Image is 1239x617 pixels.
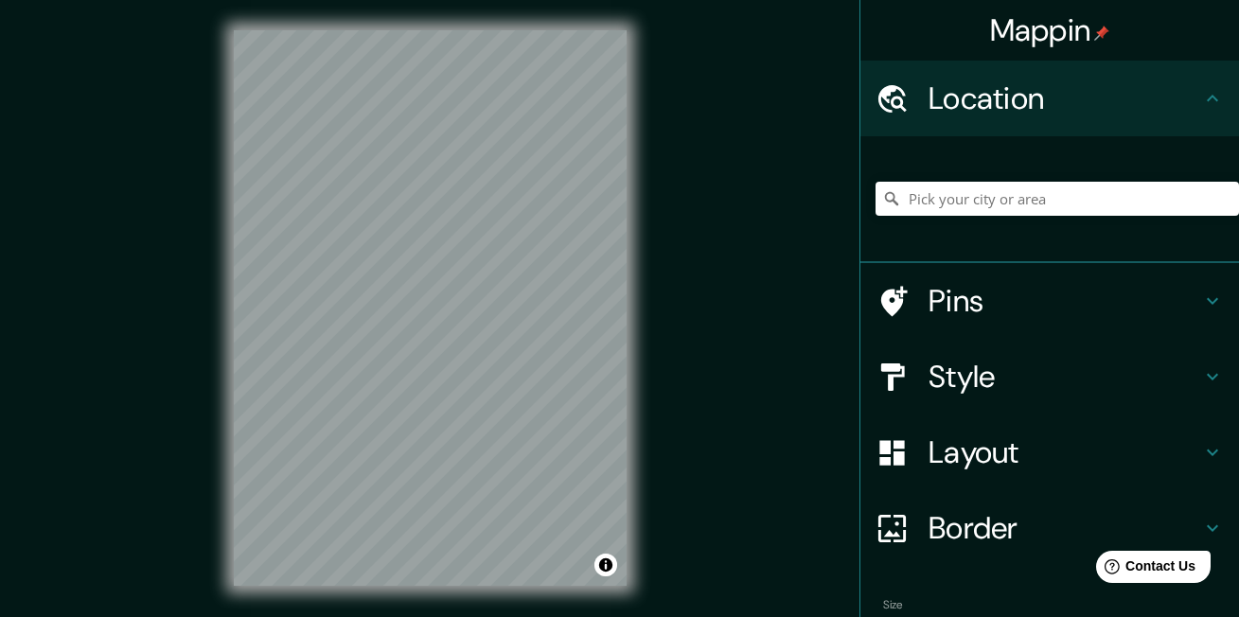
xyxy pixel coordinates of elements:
iframe: Help widget launcher [1071,543,1218,596]
h4: Border [929,509,1201,547]
div: Location [860,61,1239,136]
h4: Pins [929,282,1201,320]
h4: Location [929,79,1201,117]
button: Toggle attribution [594,554,617,576]
h4: Mappin [990,11,1110,49]
div: Layout [860,414,1239,490]
label: Size [883,597,903,613]
h4: Style [929,358,1201,396]
img: pin-icon.png [1094,26,1109,41]
input: Pick your city or area [876,182,1239,216]
canvas: Map [234,30,627,586]
div: Pins [860,263,1239,339]
div: Style [860,339,1239,414]
div: Border [860,490,1239,566]
h4: Layout [929,433,1201,471]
